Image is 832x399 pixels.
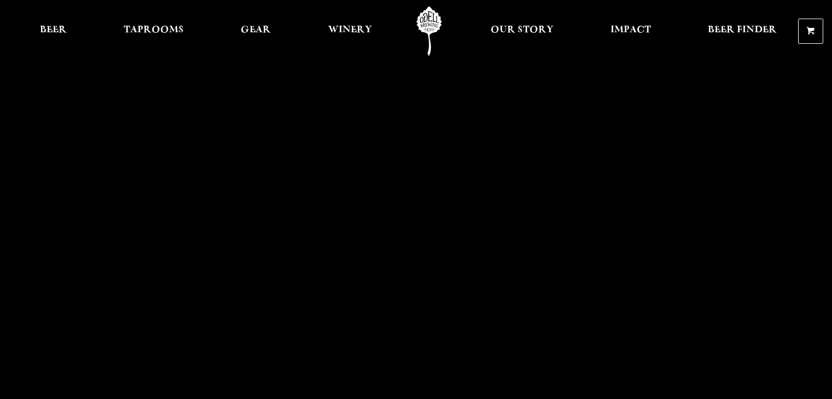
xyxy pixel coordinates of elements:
span: Taprooms [124,26,184,34]
a: Odell Home [409,7,450,56]
a: Beer [33,7,74,56]
span: Beer Finder [708,26,777,34]
span: Impact [610,26,651,34]
a: Taprooms [117,7,191,56]
span: Gear [241,26,271,34]
a: Beer Finder [701,7,784,56]
a: Gear [234,7,278,56]
a: Impact [603,7,658,56]
span: Beer [40,26,67,34]
span: Our Story [491,26,554,34]
a: Winery [321,7,379,56]
span: Winery [328,26,372,34]
a: Our Story [484,7,561,56]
